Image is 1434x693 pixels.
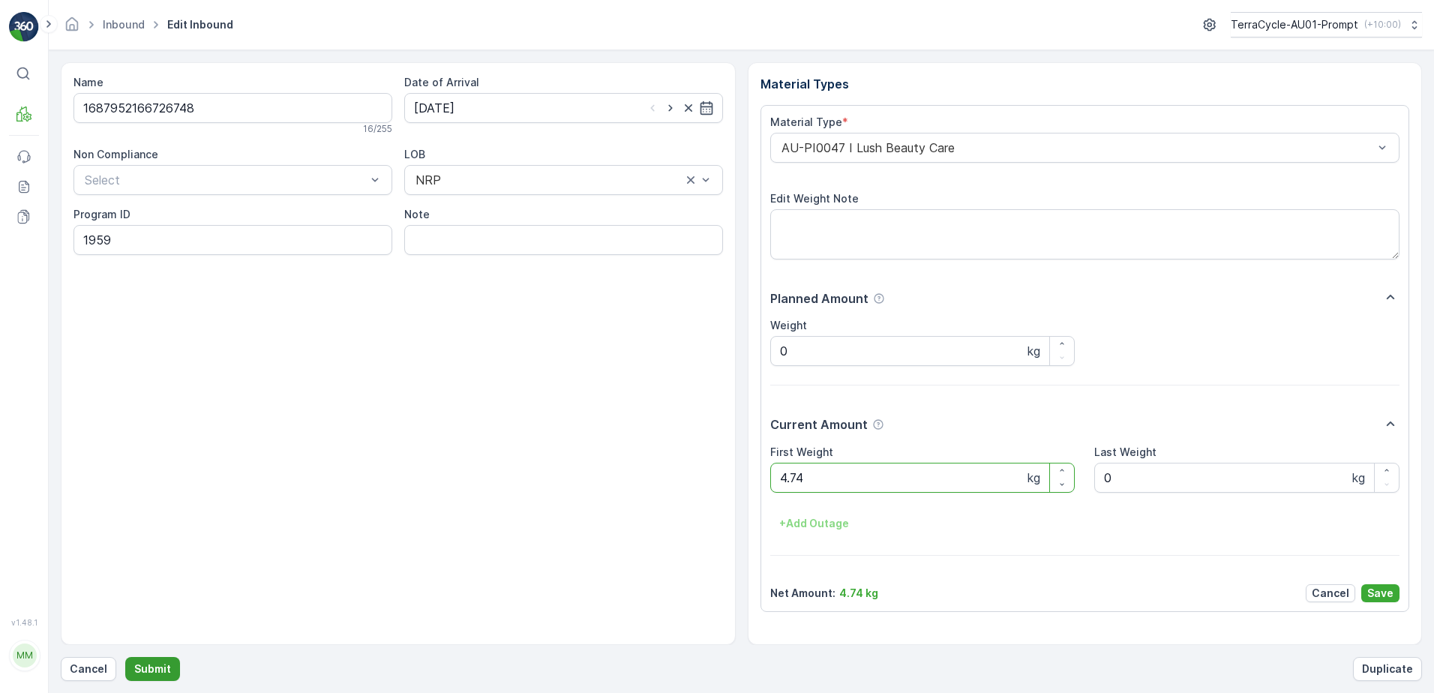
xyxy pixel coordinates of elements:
p: kg [1352,469,1365,487]
p: Cancel [70,661,107,676]
label: Note [404,208,430,220]
button: Cancel [1306,584,1355,602]
label: Name [73,76,103,88]
p: + Add Outage [779,516,849,531]
label: LOB [404,148,425,160]
button: Save [1361,584,1399,602]
p: Cancel [1312,586,1349,601]
p: Save [1367,586,1393,601]
p: Current Amount [770,415,868,433]
button: TerraCycle-AU01-Prompt(+10:00) [1231,12,1422,37]
div: MM [13,643,37,667]
p: 4.74 kg [839,586,878,601]
p: Submit [134,661,171,676]
label: Edit Weight Note [770,192,859,205]
label: Program ID [73,208,130,220]
label: Date of Arrival [404,76,479,88]
p: Planned Amount [770,289,868,307]
p: 16 / 255 [363,123,392,135]
label: Last Weight [1094,445,1156,458]
div: Help Tooltip Icon [872,418,884,430]
p: Net Amount : [770,586,835,601]
p: TerraCycle-AU01-Prompt [1231,17,1358,32]
p: ( +10:00 ) [1364,19,1401,31]
p: kg [1027,342,1040,360]
button: Submit [125,657,180,681]
label: Material Type [770,115,842,128]
p: Select [85,171,366,189]
p: Material Types [760,75,1410,93]
button: MM [9,630,39,681]
button: Duplicate [1353,657,1422,681]
span: v 1.48.1 [9,618,39,627]
p: kg [1027,469,1040,487]
a: Inbound [103,18,145,31]
label: Weight [770,319,807,331]
button: +Add Outage [770,511,858,535]
a: Homepage [64,22,80,34]
button: Cancel [61,657,116,681]
label: Non Compliance [73,148,158,160]
div: Help Tooltip Icon [873,292,885,304]
p: Duplicate [1362,661,1413,676]
label: First Weight [770,445,833,458]
input: dd/mm/yyyy [404,93,723,123]
img: logo [9,12,39,42]
span: Edit Inbound [164,17,236,32]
